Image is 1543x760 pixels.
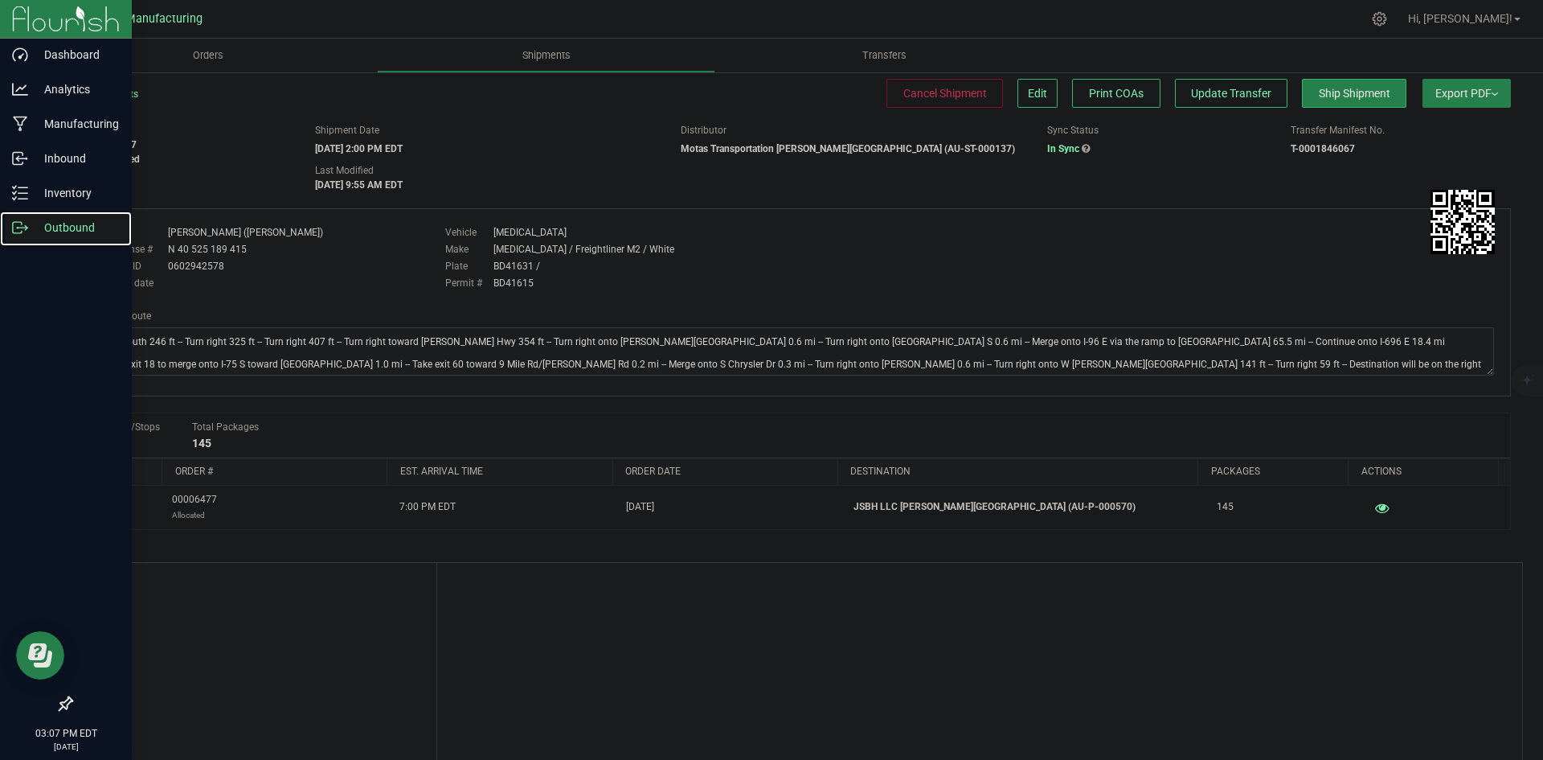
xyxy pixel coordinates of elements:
[28,149,125,168] p: Inbound
[315,143,403,154] strong: [DATE] 2:00 PM EDT
[1197,458,1348,486] th: Packages
[16,631,64,680] iframe: Resource center
[1319,87,1390,100] span: Ship Shipment
[1028,87,1047,100] span: Edit
[501,48,592,63] span: Shipments
[1369,11,1390,27] div: Manage settings
[1072,79,1160,108] button: Print COAs
[1291,123,1385,138] label: Transfer Manifest No.
[841,48,928,63] span: Transfers
[493,259,540,273] div: BD41631 /
[28,45,125,64] p: Dashboard
[1217,499,1234,515] span: 145
[7,726,125,741] p: 03:07 PM EDT
[1430,190,1495,254] qrcode: 20250923-007
[1047,143,1079,154] span: In Sync
[192,421,259,433] span: Total Packages
[445,259,493,273] label: Plate
[71,123,291,138] span: Shipment #
[377,39,715,72] a: Shipments
[853,499,1197,515] p: JSBH LLC [PERSON_NAME][GEOGRAPHIC_DATA] (AU-P-000570)
[172,492,217,523] span: 00006477
[7,741,125,753] p: [DATE]
[612,458,837,486] th: Order date
[681,143,1015,154] strong: Motas Transportation [PERSON_NAME][GEOGRAPHIC_DATA] (AU-ST-000137)
[12,47,28,63] inline-svg: Dashboard
[84,575,424,594] span: Notes
[445,225,493,240] label: Vehicle
[28,114,125,134] p: Manufacturing
[493,242,674,257] div: [MEDICAL_DATA] / Freightliner M2 / White
[445,276,493,290] label: Permit #
[1408,12,1512,25] span: Hi, [PERSON_NAME]!
[1302,79,1406,108] button: Ship Shipment
[1291,143,1355,154] strong: T-0001846067
[315,179,403,191] strong: [DATE] 9:55 AM EDT
[626,499,654,515] span: [DATE]
[681,123,726,138] label: Distributor
[1435,87,1498,100] span: Export PDF
[171,48,245,63] span: Orders
[886,79,1003,108] button: Cancel Shipment
[28,80,125,99] p: Analytics
[12,185,28,201] inline-svg: Inventory
[192,437,211,450] strong: 145
[399,499,456,515] span: 7:00 PM EDT
[1348,458,1498,486] th: Actions
[125,12,203,26] span: Manufacturing
[1089,87,1144,100] span: Print COAs
[1047,123,1099,138] label: Sync Status
[1191,87,1271,100] span: Update Transfer
[12,116,28,132] inline-svg: Manufacturing
[493,276,534,290] div: BD41615
[168,242,247,257] div: N 40 525 189 415
[12,150,28,166] inline-svg: Inbound
[387,458,612,486] th: Est. arrival time
[39,39,377,72] a: Orders
[162,458,387,486] th: Order #
[12,81,28,97] inline-svg: Analytics
[903,87,987,100] span: Cancel Shipment
[1017,79,1058,108] button: Edit
[12,220,28,236] inline-svg: Outbound
[1430,190,1495,254] img: Scan me!
[715,39,1054,72] a: Transfers
[168,259,224,273] div: 0602942578
[837,458,1197,486] th: Destination
[315,123,379,138] label: Shipment Date
[1422,79,1511,108] button: Export PDF
[445,242,493,257] label: Make
[493,225,567,240] div: [MEDICAL_DATA]
[1175,79,1287,108] button: Update Transfer
[28,183,125,203] p: Inventory
[28,218,125,237] p: Outbound
[172,507,217,523] p: Allocated
[168,225,323,240] div: [PERSON_NAME] ([PERSON_NAME])
[315,163,374,178] label: Last Modified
